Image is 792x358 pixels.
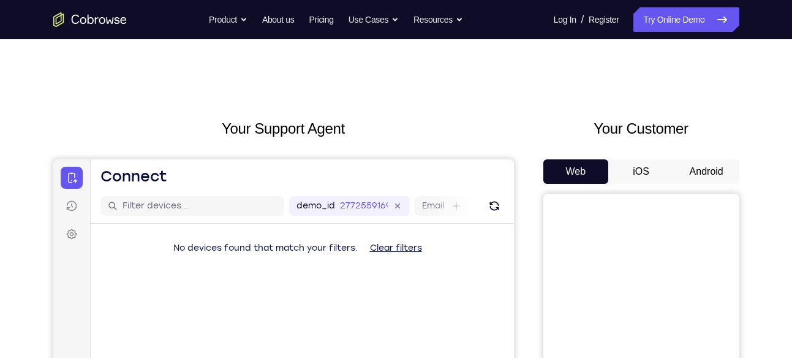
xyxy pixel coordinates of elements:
button: Android [674,159,739,184]
label: demo_id [243,40,282,53]
a: Log In [554,7,576,32]
a: Register [589,7,619,32]
button: Product [209,7,247,32]
h1: Connect [47,7,114,27]
label: Email [369,40,391,53]
a: About us [262,7,294,32]
h2: Your Customer [543,118,739,140]
a: Pricing [309,7,333,32]
a: Settings [7,64,29,86]
button: Clear filters [307,77,379,101]
span: / [581,12,584,27]
a: Connect [7,7,29,29]
button: iOS [608,159,674,184]
a: Try Online Demo [633,7,739,32]
a: Go to the home page [53,12,127,27]
a: Sessions [7,36,29,58]
input: Filter devices... [69,40,224,53]
button: Resources [413,7,463,32]
span: No devices found that match your filters. [120,83,304,94]
button: Refresh [431,37,451,56]
button: Use Cases [349,7,399,32]
h2: Your Support Agent [53,118,514,140]
button: Web [543,159,609,184]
